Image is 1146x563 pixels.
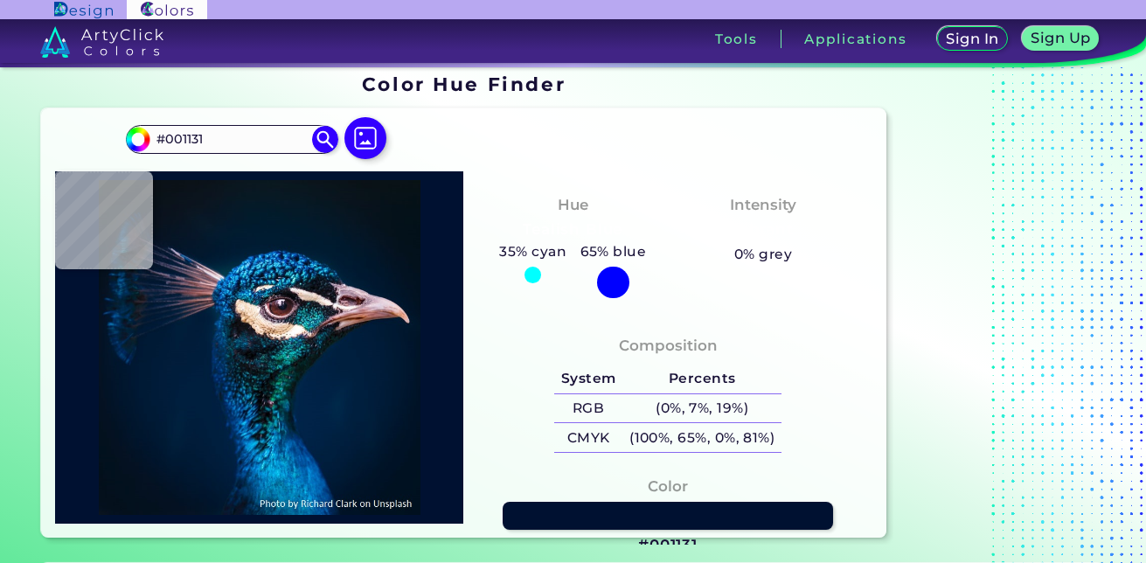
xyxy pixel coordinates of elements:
h3: Applications [804,32,906,45]
input: type color.. [150,128,313,151]
h5: 0% grey [734,243,792,266]
h3: Tealish Blue [516,219,630,240]
h5: (0%, 7%, 19%) [622,394,781,423]
img: logo_artyclick_colors_white.svg [40,26,163,58]
h4: Hue [558,192,588,218]
h5: Sign In [948,32,996,45]
h5: Percents [622,365,781,393]
iframe: Advertisement [893,67,1112,545]
h4: Composition [619,333,718,358]
a: Sign In [941,28,1005,50]
h5: (100%, 65%, 0%, 81%) [622,423,781,452]
img: icon search [312,126,338,152]
h5: System [554,365,622,393]
h1: Color Hue Finder [362,71,566,97]
h5: RGB [554,394,622,423]
h3: Tools [715,32,758,45]
h5: 35% cyan [493,240,573,263]
h5: CMYK [554,423,622,452]
h4: Color [648,474,688,499]
a: Sign Up [1026,28,1095,50]
h5: Sign Up [1033,31,1087,45]
h3: #001131 [638,535,698,556]
h3: Vibrant [726,219,802,240]
h5: 65% blue [573,240,653,263]
img: icon picture [344,117,386,159]
h4: Intensity [730,192,796,218]
img: img_pavlin.jpg [64,180,455,515]
img: ArtyClick Design logo [54,2,113,18]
